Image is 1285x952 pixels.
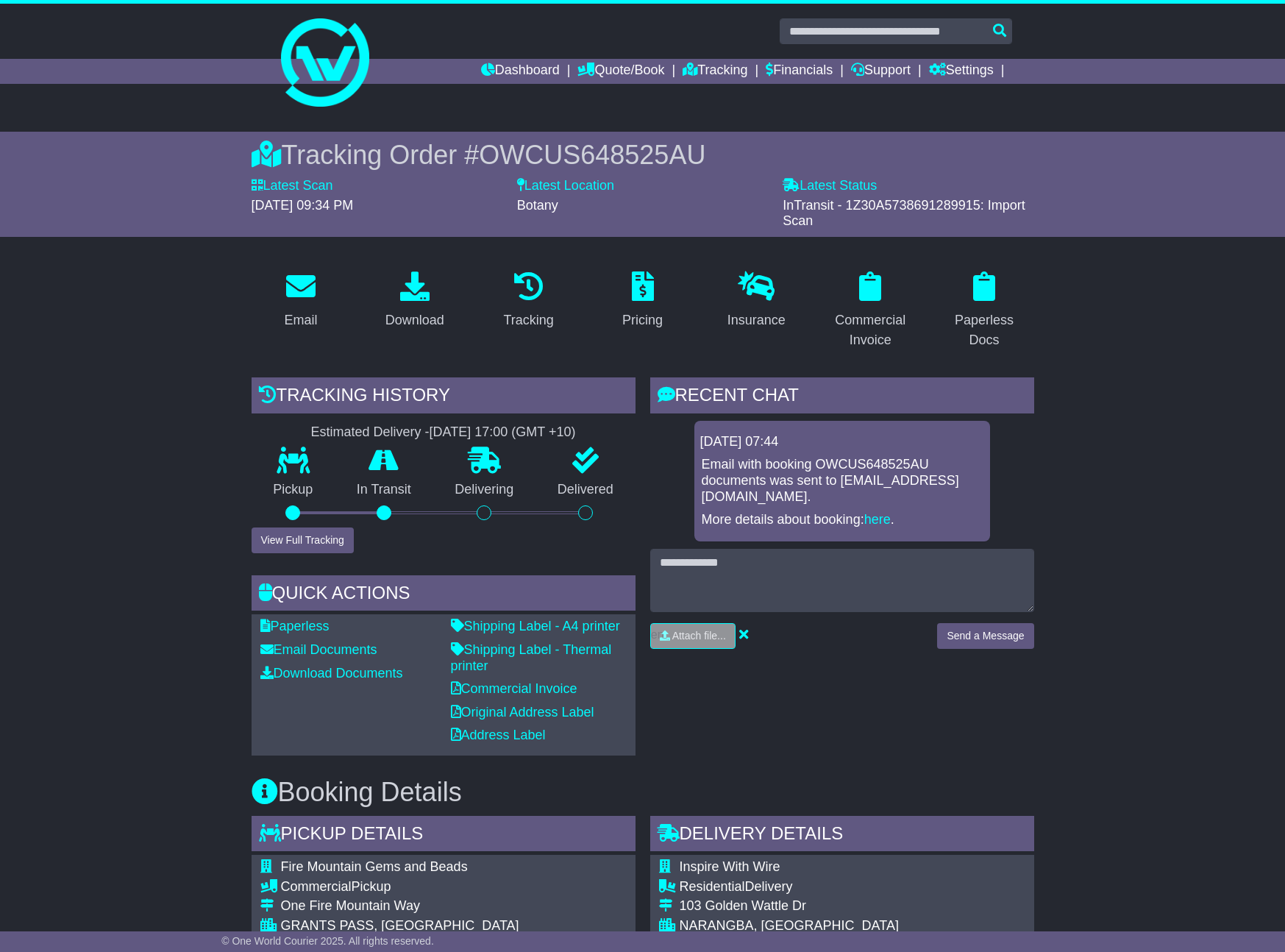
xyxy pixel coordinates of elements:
div: GRANTS PASS, [GEOGRAPHIC_DATA] [281,918,519,934]
h3: Booking Details [252,778,1034,807]
div: [DATE] 07:44 [700,434,984,450]
a: Support [851,59,911,84]
a: Paperless Docs [935,266,1034,355]
a: Shipping Label - A4 printer [451,619,620,633]
span: Commercial [281,879,352,894]
a: Commercial Invoice [821,266,920,355]
a: Tracking [494,266,563,335]
span: © One World Courier 2025. All rights reserved. [221,935,434,947]
div: Quick Actions [252,575,636,615]
div: Pickup Details [252,816,636,856]
a: Original Address Label [451,705,594,720]
div: Pickup [281,879,519,895]
a: Pricing [613,266,672,335]
span: Botany [517,198,558,213]
a: Tracking [683,59,747,84]
div: NARANGBA, [GEOGRAPHIC_DATA] [680,918,1013,934]
div: Email [284,310,317,330]
a: Shipping Label - Thermal printer [451,642,612,673]
p: Delivered [535,482,636,498]
a: Email [274,266,327,335]
a: Commercial Invoice [451,681,577,696]
div: 103 Golden Wattle Dr [680,898,1013,914]
a: Paperless [260,619,330,633]
p: Email with booking OWCUS648525AU documents was sent to [EMAIL_ADDRESS][DOMAIN_NAME]. [702,457,983,505]
div: Delivery Details [650,816,1034,856]
button: Send a Message [937,623,1033,649]
span: Inspire With Wire [680,859,780,874]
button: View Full Tracking [252,527,354,553]
a: Email Documents [260,642,377,657]
label: Latest Status [783,178,877,194]
a: Settings [929,59,994,84]
span: Fire Mountain Gems and Beads [281,859,468,874]
div: Paperless Docs [944,310,1025,350]
span: Residential [680,879,745,894]
label: Latest Location [517,178,614,194]
div: Tracking [503,310,553,330]
div: Tracking Order # [252,139,1034,171]
div: Commercial Invoice [830,310,911,350]
span: OWCUS648525AU [479,140,705,170]
a: Download [376,266,454,335]
a: Dashboard [481,59,560,84]
a: Download Documents [260,666,403,681]
a: here [864,512,891,527]
p: More details about booking: . [702,512,983,528]
span: [DATE] 09:34 PM [252,198,354,213]
div: Tracking history [252,377,636,417]
label: Latest Scan [252,178,333,194]
a: Address Label [451,728,546,742]
div: One Fire Mountain Way [281,898,519,914]
div: Delivery [680,879,1013,895]
span: InTransit - 1Z30A5738691289915: Import Scan [783,198,1025,229]
a: Quote/Book [577,59,664,84]
div: [DATE] 17:00 (GMT +10) [430,425,576,441]
div: Insurance [727,310,786,330]
p: In Transit [335,482,433,498]
div: Download [385,310,444,330]
div: RECENT CHAT [650,377,1034,417]
a: Insurance [718,266,795,335]
div: Pricing [622,310,663,330]
a: Financials [766,59,833,84]
div: Estimated Delivery - [252,425,636,441]
p: Pickup [252,482,335,498]
p: Delivering [433,482,536,498]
